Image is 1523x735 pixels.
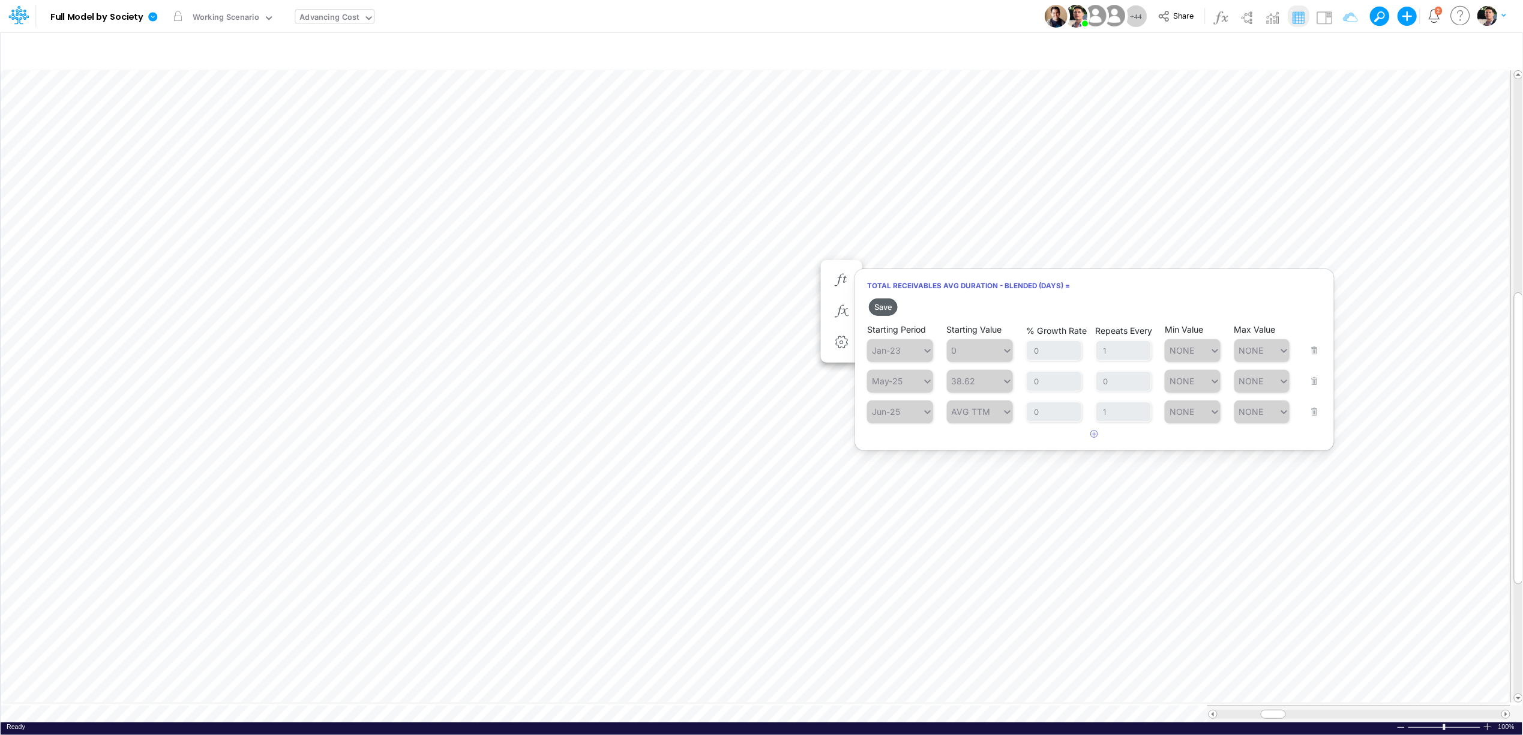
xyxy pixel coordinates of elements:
div: Zoom [1443,724,1446,730]
div: Zoom level [1498,722,1516,731]
div: Zoom [1408,722,1483,731]
a: Notifications [1428,9,1441,23]
button: Share [1152,7,1202,26]
div: 2 unread items [1437,8,1440,13]
h6: Total Receivables Avg Duration - Blended (Days) = [855,275,1334,296]
button: Save [869,298,898,316]
span: 100% [1498,722,1516,731]
b: Full Model by Society [50,12,143,23]
div: Working Scenario [193,11,259,25]
label: Starting Value [947,324,1002,334]
label: Max Value [1234,324,1276,334]
img: User Image Icon [1082,2,1109,29]
img: User Image Icon [1101,2,1128,29]
label: Repeats Every [1096,325,1153,336]
span: Share [1173,11,1194,20]
input: Type a title here [11,38,1261,62]
span: + 44 [1130,13,1142,20]
div: Advancing Cost [300,11,359,25]
img: User Image Icon [1045,5,1068,28]
div: Zoom Out [1396,723,1406,732]
label: Min Value [1165,324,1203,334]
div: In Ready mode [7,722,25,731]
div: Zoom In [1483,722,1492,731]
label: Starting Period [867,324,926,334]
img: User Image Icon [1065,5,1087,28]
label: % Growth Rate [1026,325,1087,336]
span: Ready [7,723,25,730]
